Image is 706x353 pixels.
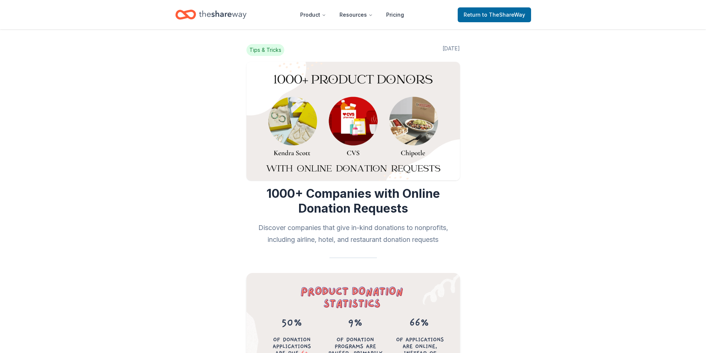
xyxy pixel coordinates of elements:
nav: Main [294,6,410,23]
span: to TheShareWay [482,11,525,18]
button: Product [294,7,332,22]
span: Return [464,10,525,19]
a: Returnto TheShareWay [458,7,531,22]
span: Tips & Tricks [246,44,284,56]
a: Pricing [380,7,410,22]
span: [DATE] [443,44,460,56]
button: Resources [334,7,379,22]
a: Home [175,6,246,23]
h1: 1000+ Companies with Online Donation Requests [246,186,460,216]
h2: Discover companies that give in-kind donations to nonprofits, including airline, hotel, and resta... [246,222,460,246]
img: Image for 1000+ Companies with Online Donation Requests [246,62,460,180]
